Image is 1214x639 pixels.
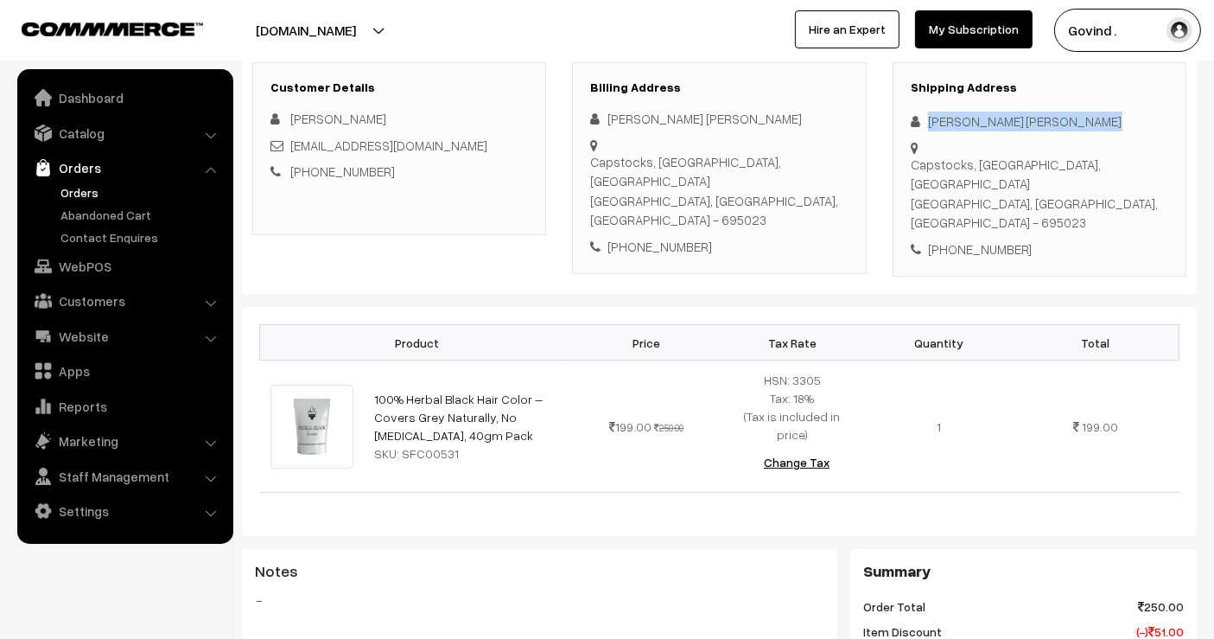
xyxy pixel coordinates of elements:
[195,9,416,52] button: [DOMAIN_NAME]
[290,111,386,126] span: [PERSON_NAME]
[654,422,683,433] strike: 250.00
[22,355,227,387] a: Apps
[911,240,1168,259] div: [PHONE_NUMBER]
[719,325,865,361] th: Tax Rate
[22,22,203,35] img: COMMMERCE
[290,137,487,153] a: [EMAIL_ADDRESS][DOMAIN_NAME]
[56,228,227,246] a: Contact Enquires
[270,80,528,95] h3: Customer Details
[22,82,227,113] a: Dashboard
[1054,9,1201,52] button: Govind .
[590,80,848,95] h3: Billing Address
[270,385,354,469] img: herbal black heena front.png
[745,373,841,442] span: HSN: 3305 Tax: 18% (Tax is included in price)
[22,321,227,352] a: Website
[56,183,227,201] a: Orders
[22,251,227,282] a: WebPOS
[750,444,843,482] button: Change Tax
[863,597,925,616] span: Order Total
[255,590,824,610] blockquote: -
[1012,325,1179,361] th: Total
[374,444,563,463] div: SKU: SFC00531
[290,163,395,179] a: [PHONE_NUMBER]
[795,10,899,48] a: Hire an Expert
[866,325,1012,361] th: Quantity
[1138,597,1184,616] span: 250.00
[22,391,227,422] a: Reports
[56,206,227,224] a: Abandoned Cart
[573,325,719,361] th: Price
[22,495,227,527] a: Settings
[911,112,1168,131] div: [PERSON_NAME] [PERSON_NAME]
[590,109,848,129] div: [PERSON_NAME] [PERSON_NAME]
[590,152,848,230] div: Capstocks, [GEOGRAPHIC_DATA], [GEOGRAPHIC_DATA] [GEOGRAPHIC_DATA], [GEOGRAPHIC_DATA], [GEOGRAPHIC...
[374,392,543,443] a: 100% Herbal Black Hair Color – Covers Grey Naturally, No [MEDICAL_DATA], 40gm Pack
[22,118,227,149] a: Catalog
[22,285,227,316] a: Customers
[609,419,651,434] span: 199.00
[590,237,848,257] div: [PHONE_NUMBER]
[22,17,173,38] a: COMMMERCE
[911,155,1168,233] div: Capstocks, [GEOGRAPHIC_DATA], [GEOGRAPHIC_DATA] [GEOGRAPHIC_DATA], [GEOGRAPHIC_DATA], [GEOGRAPHIC...
[1082,419,1118,434] span: 199.00
[863,562,1184,581] h3: Summary
[22,461,227,492] a: Staff Management
[1166,17,1192,43] img: user
[915,10,1033,48] a: My Subscription
[260,325,574,361] th: Product
[22,152,227,183] a: Orders
[255,562,824,581] h3: Notes
[22,425,227,457] a: Marketing
[937,419,941,434] span: 1
[911,80,1168,95] h3: Shipping Address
